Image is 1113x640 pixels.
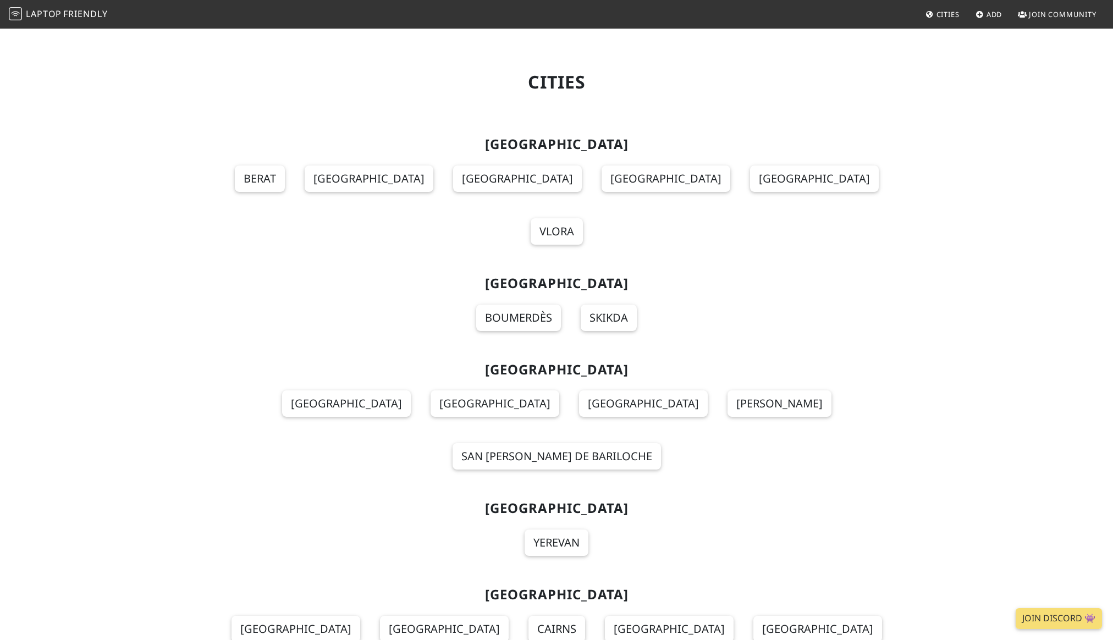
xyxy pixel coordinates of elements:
[476,305,561,331] a: Boumerdès
[431,390,559,417] a: [GEOGRAPHIC_DATA]
[200,587,913,603] h2: [GEOGRAPHIC_DATA]
[1016,608,1102,629] a: Join Discord 👾
[200,362,913,378] h2: [GEOGRAPHIC_DATA]
[235,165,285,192] a: Berat
[26,8,62,20] span: Laptop
[525,529,588,556] a: Yerevan
[200,275,913,291] h2: [GEOGRAPHIC_DATA]
[63,8,107,20] span: Friendly
[987,9,1002,19] span: Add
[921,4,964,24] a: Cities
[728,390,831,417] a: [PERSON_NAME]
[581,305,637,331] a: Skikda
[750,165,879,192] a: [GEOGRAPHIC_DATA]
[9,5,108,24] a: LaptopFriendly LaptopFriendly
[531,218,583,245] a: Vlora
[200,71,913,92] h1: Cities
[1029,9,1097,19] span: Join Community
[305,165,433,192] a: [GEOGRAPHIC_DATA]
[282,390,411,417] a: [GEOGRAPHIC_DATA]
[936,9,960,19] span: Cities
[971,4,1007,24] a: Add
[579,390,708,417] a: [GEOGRAPHIC_DATA]
[602,165,730,192] a: [GEOGRAPHIC_DATA]
[1013,4,1101,24] a: Join Community
[453,165,582,192] a: [GEOGRAPHIC_DATA]
[453,443,661,470] a: San [PERSON_NAME] de Bariloche
[200,500,913,516] h2: [GEOGRAPHIC_DATA]
[9,7,22,20] img: LaptopFriendly
[200,136,913,152] h2: [GEOGRAPHIC_DATA]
